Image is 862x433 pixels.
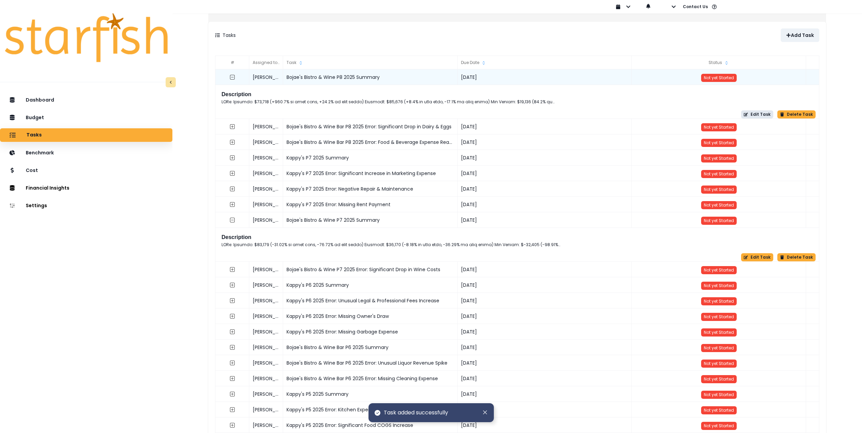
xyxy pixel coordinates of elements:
span: Not yet Started [704,75,734,81]
div: Kappy's P7 2025 Summary [283,150,458,166]
div: [PERSON_NAME] [249,212,283,228]
div: [DATE] [458,417,632,433]
h2: Description [222,91,813,98]
button: expand outline [226,388,238,400]
svg: collasped outline [230,217,235,223]
span: Not yet Started [704,267,734,273]
svg: expand outline [230,202,235,207]
span: Not yet Started [704,392,734,397]
div: Bojae's Bistro & Wine P7 2025 Error: Significant Drop in Wine Costs [283,262,458,277]
button: Dismiss [482,409,488,416]
div: [DATE] [458,166,632,181]
svg: expand outline [230,345,235,350]
div: Bojae's Bistro & Wine Bar P6 2025 Error: Unusual Liquor Revenue Spike [283,355,458,371]
button: expand outline [226,167,238,179]
div: [PERSON_NAME] [249,166,283,181]
div: [PERSON_NAME] [249,119,283,134]
button: Edit Task [741,110,773,118]
div: Bojae's Bistro & Wine P8 2025 Summary [283,69,458,85]
div: Task [283,56,458,69]
div: [DATE] [458,212,632,228]
div: Kappy's P6 2025 Error: Missing Owner's Draw [283,308,458,324]
div: [PERSON_NAME] [249,134,283,150]
div: Kappy's P5 2025 Error: Significant Food COGS Increase [283,417,458,433]
span: Not yet Started [704,218,734,223]
div: [PERSON_NAME] [249,324,283,340]
div: [DATE] [458,386,632,402]
div: [DATE] [458,340,632,355]
div: [DATE] [458,134,632,150]
span: Not yet Started [704,140,734,146]
svg: sort [279,60,285,66]
button: expand outline [226,198,238,211]
svg: expand outline [230,186,235,192]
span: Not yet Started [704,314,734,320]
span: Task added successfully [384,409,448,417]
p: LORe: Ipsumdo: $73,718 (+960.7% si amet cons, +24.2% ad elit seddo) Eiusmodt: $85,676 (+8.4% in u... [222,99,560,105]
button: expand outline [226,310,238,322]
div: Kappy's P7 2025 Error: Significant Increase in Marketing Expense [283,166,458,181]
svg: expand outline [230,267,235,272]
div: Kappy's P6 2025 Error: Unusual Legal & Professional Fees Increase [283,293,458,308]
svg: expand outline [230,282,235,288]
span: Not yet Started [704,202,734,208]
span: Not yet Started [704,329,734,335]
div: [PERSON_NAME] [249,150,283,166]
svg: expand outline [230,139,235,145]
div: [DATE] [458,402,632,417]
h2: Description [222,234,813,240]
div: [DATE] [458,371,632,386]
div: [PERSON_NAME] [249,197,283,212]
span: Not yet Started [704,155,734,161]
svg: sort [298,60,303,66]
button: expand outline [226,419,238,431]
div: [PERSON_NAME] [249,308,283,324]
span: Not yet Started [704,124,734,130]
div: [PERSON_NAME] [249,417,283,433]
svg: expand outline [230,391,235,397]
button: Add Task [781,28,819,42]
button: Delete Task [777,253,816,261]
span: Not yet Started [704,345,734,351]
div: [DATE] [458,308,632,324]
button: expand outline [226,404,238,416]
button: expand outline [226,152,238,164]
button: Delete Task [777,110,816,118]
div: Assigned to [249,56,283,69]
span: Not yet Started [704,283,734,288]
div: Kappy's P6 2025 Error: Missing Garbage Expense [283,324,458,340]
div: [DATE] [458,197,632,212]
svg: expand outline [230,407,235,412]
div: [DATE] [458,119,632,134]
div: [PERSON_NAME] [249,371,283,386]
svg: sort [481,60,486,66]
svg: expand outline [230,171,235,176]
div: Bojae's Bistro & Wine Bar P6 2025 Error: Missing Cleaning Expense [283,371,458,386]
button: expand outline [226,341,238,353]
div: Bojae's Bistro & Wine Bar P6 2025 Summary [283,340,458,355]
span: Not yet Started [704,361,734,366]
span: Not yet Started [704,423,734,429]
div: Bojae's Bistro & Wine Bar P8 2025 Error: Food & Beverage Expense Reappearance [283,134,458,150]
p: Benchmark [26,150,54,156]
p: Dashboard [26,97,54,103]
div: [DATE] [458,262,632,277]
p: Add Task [791,33,814,38]
div: [PERSON_NAME] [249,355,283,371]
svg: expand outline [230,423,235,428]
button: Edit Task [741,253,773,261]
p: Tasks [223,32,236,39]
svg: expand outline [230,329,235,334]
button: expand outline [226,263,238,276]
div: Kappy's P6 2025 Summary [283,277,458,293]
div: Kappy's P7 2025 Error: Missing Rent Payment [283,197,458,212]
svg: expand outline [230,124,235,129]
div: [PERSON_NAME] [249,262,283,277]
button: expand outline [226,121,238,133]
div: [PERSON_NAME] [249,340,283,355]
button: expand outline [226,295,238,307]
p: Cost [26,168,38,173]
svg: collasped outline [230,74,235,80]
div: Due Date [458,56,632,69]
span: Not yet Started [704,171,734,177]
